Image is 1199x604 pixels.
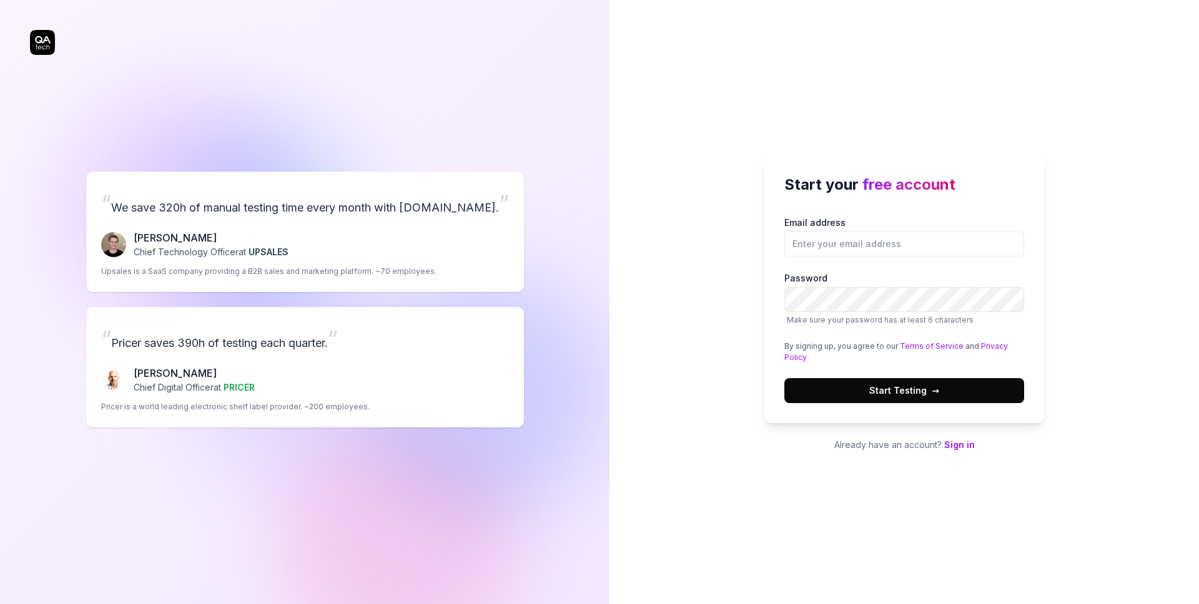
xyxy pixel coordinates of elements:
div: By signing up, you agree to our and [784,341,1024,363]
p: Pricer saves 390h of testing each quarter. [101,322,509,356]
span: PRICER [224,382,255,392]
p: Chief Digital Officer at [134,381,255,394]
input: Email address [784,231,1024,256]
a: “Pricer saves 390h of testing each quarter.”Chris Chalkitis[PERSON_NAME]Chief Digital Officerat P... [86,307,524,427]
p: Chief Technology Officer at [134,245,289,258]
span: ” [328,325,338,353]
label: Email address [784,216,1024,256]
p: Pricer is a world leading electronic shelf label provider. ~200 employees. [101,401,370,412]
p: [PERSON_NAME] [134,366,255,381]
span: → [932,384,939,397]
span: “ [101,325,111,353]
a: Privacy Policy [784,341,1008,362]
button: Start Testing→ [784,378,1024,403]
p: We save 320h of manual testing time every month with [DOMAIN_NAME]. [101,187,509,220]
span: free account [862,175,955,193]
img: Fredrik Seidl [101,232,126,257]
label: Password [784,271,1024,326]
span: Make sure your password has at least 6 characters [787,315,974,324]
span: UPSALES [249,246,289,257]
img: Chris Chalkitis [101,368,126,392]
a: “We save 320h of manual testing time every month with [DOMAIN_NAME].”Fredrik Seidl[PERSON_NAME]Ch... [86,172,524,292]
input: PasswordMake sure your password has at least 6 characters [784,287,1024,312]
h2: Start your [784,173,1024,196]
a: Terms of Service [900,341,964,351]
p: Already have an account? [764,438,1044,451]
span: ” [499,190,509,217]
p: [PERSON_NAME] [134,230,289,245]
p: Upsales is a SaaS company providing a B2B sales and marketing platform. ~70 employees. [101,266,437,277]
span: Start Testing [869,384,939,397]
span: “ [101,190,111,217]
a: Sign in [944,439,975,450]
